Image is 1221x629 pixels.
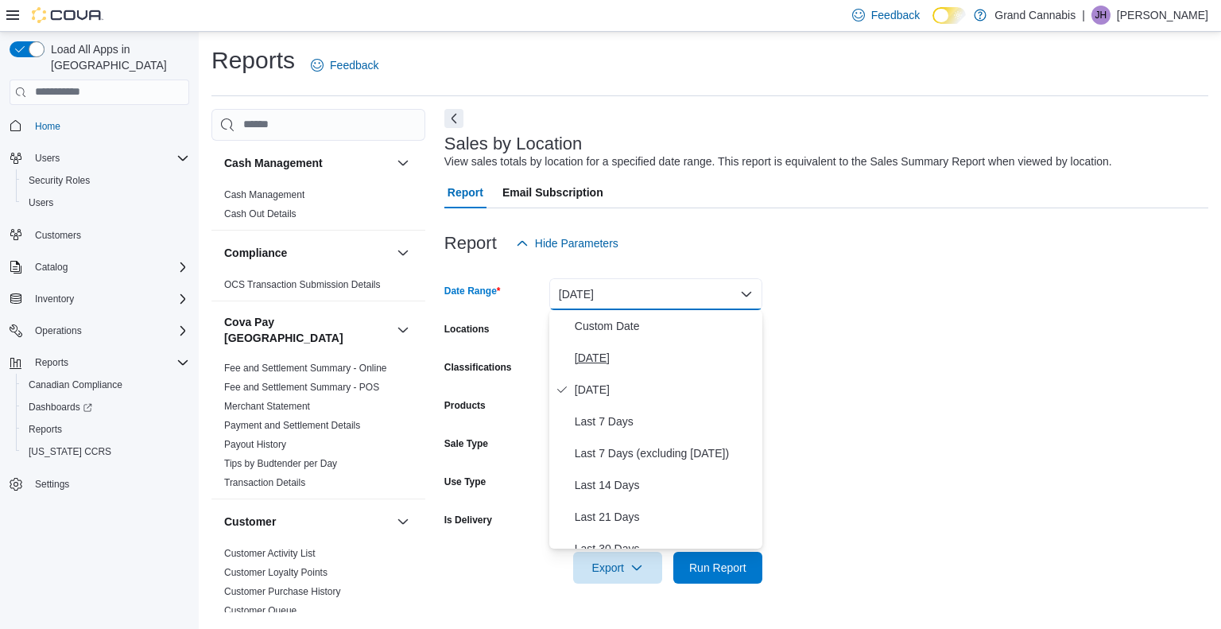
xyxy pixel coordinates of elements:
[224,605,297,616] a: Customer Queue
[575,316,756,336] span: Custom Date
[3,320,196,342] button: Operations
[224,155,323,171] h3: Cash Management
[224,189,304,200] a: Cash Management
[10,108,189,538] nav: Complex example
[224,420,360,431] a: Payment and Settlement Details
[29,353,75,372] button: Reports
[32,7,103,23] img: Cova
[35,152,60,165] span: Users
[224,362,387,375] span: Fee and Settlement Summary - Online
[211,185,425,230] div: Cash Management
[393,512,413,531] button: Customer
[22,398,189,417] span: Dashboards
[224,363,387,374] a: Fee and Settlement Summary - Online
[29,258,74,277] button: Catalog
[224,279,381,290] a: OCS Transaction Submission Details
[444,399,486,412] label: Products
[22,442,189,461] span: Washington CCRS
[224,314,390,346] button: Cova Pay [GEOGRAPHIC_DATA]
[871,7,920,23] span: Feedback
[549,310,762,549] div: Select listbox
[393,243,413,262] button: Compliance
[29,225,189,245] span: Customers
[224,514,390,530] button: Customer
[3,472,196,495] button: Settings
[16,169,196,192] button: Security Roles
[29,289,189,309] span: Inventory
[29,321,189,340] span: Operations
[29,423,62,436] span: Reports
[29,474,189,494] span: Settings
[3,147,196,169] button: Users
[29,353,189,372] span: Reports
[224,604,297,617] span: Customer Queue
[1095,6,1107,25] span: JH
[3,115,196,138] button: Home
[448,177,483,208] span: Report
[29,289,80,309] button: Inventory
[224,208,297,219] a: Cash Out Details
[29,149,66,168] button: Users
[211,45,295,76] h1: Reports
[29,149,189,168] span: Users
[575,507,756,526] span: Last 21 Days
[304,49,385,81] a: Feedback
[224,476,305,489] span: Transaction Details
[29,401,92,414] span: Dashboards
[224,458,337,469] a: Tips by Budtender per Day
[22,171,189,190] span: Security Roles
[689,560,746,576] span: Run Report
[22,442,118,461] a: [US_STATE] CCRS
[3,223,196,247] button: Customers
[502,177,603,208] span: Email Subscription
[3,351,196,374] button: Reports
[224,382,379,393] a: Fee and Settlement Summary - POS
[444,285,501,297] label: Date Range
[29,321,88,340] button: Operations
[29,226,87,245] a: Customers
[224,188,304,201] span: Cash Management
[444,323,490,336] label: Locations
[224,245,287,261] h3: Compliance
[549,278,762,310] button: [DATE]
[29,475,76,494] a: Settings
[393,320,413,340] button: Cova Pay [GEOGRAPHIC_DATA]
[29,258,189,277] span: Catalog
[444,234,497,253] h3: Report
[224,457,337,470] span: Tips by Budtender per Day
[1091,6,1111,25] div: Jack Huitema
[35,324,82,337] span: Operations
[224,439,286,450] a: Payout History
[575,476,756,495] span: Last 14 Days
[575,444,756,463] span: Last 7 Days (excluding [DATE])
[444,109,463,128] button: Next
[22,193,189,212] span: Users
[224,419,360,432] span: Payment and Settlement Details
[35,261,68,274] span: Catalog
[29,174,90,187] span: Security Roles
[224,477,305,488] a: Transaction Details
[573,552,662,584] button: Export
[35,229,81,242] span: Customers
[444,514,492,526] label: Is Delivery
[673,552,762,584] button: Run Report
[330,57,378,73] span: Feedback
[35,120,60,133] span: Home
[575,412,756,431] span: Last 7 Days
[1082,6,1085,25] p: |
[22,420,189,439] span: Reports
[224,438,286,451] span: Payout History
[224,245,390,261] button: Compliance
[444,361,512,374] label: Classifications
[224,585,341,598] span: Customer Purchase History
[224,278,381,291] span: OCS Transaction Submission Details
[3,288,196,310] button: Inventory
[932,24,933,25] span: Dark Mode
[224,401,310,412] a: Merchant Statement
[535,235,618,251] span: Hide Parameters
[16,374,196,396] button: Canadian Compliance
[224,548,316,559] a: Customer Activity List
[994,6,1076,25] p: Grand Cannabis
